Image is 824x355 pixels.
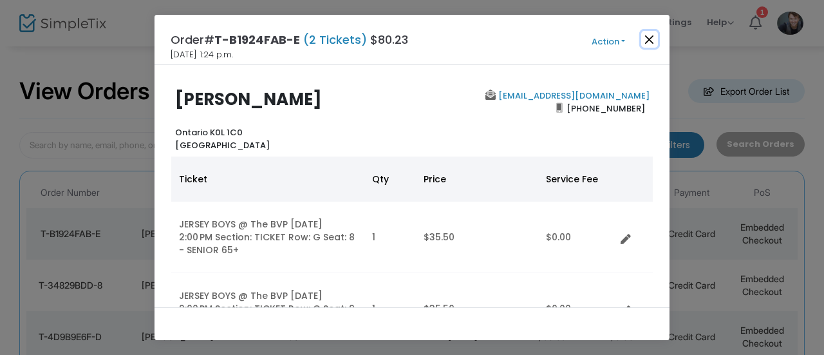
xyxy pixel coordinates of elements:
[416,273,538,345] td: $35.50
[538,157,615,202] th: Service Fee
[496,90,650,102] a: [EMAIL_ADDRESS][DOMAIN_NAME]
[538,202,615,273] td: $0.00
[171,157,653,345] div: Data table
[171,273,364,345] td: JERSEY BOYS @ The BVP [DATE] 2:00 PM Section: TICKET Row: G Seat: 9 - SENIOR 65+
[416,202,538,273] td: $35.50
[538,273,615,345] td: $0.00
[641,31,658,48] button: Close
[171,31,408,48] h4: Order# $80.23
[364,202,416,273] td: 1
[171,48,233,61] span: [DATE] 1:24 p.m.
[364,273,416,345] td: 1
[416,157,538,202] th: Price
[175,126,270,151] b: Ontario K0L 1C0 [GEOGRAPHIC_DATA]
[300,32,370,48] span: (2 Tickets)
[563,98,650,119] span: [PHONE_NUMBER]
[214,32,300,48] span: T-B1924FAB-E
[171,157,364,202] th: Ticket
[364,157,416,202] th: Qty
[171,202,364,273] td: JERSEY BOYS @ The BVP [DATE] 2:00 PM Section: TICKET Row: G Seat: 8 - SENIOR 65+
[570,35,647,49] button: Action
[175,88,322,111] b: [PERSON_NAME]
